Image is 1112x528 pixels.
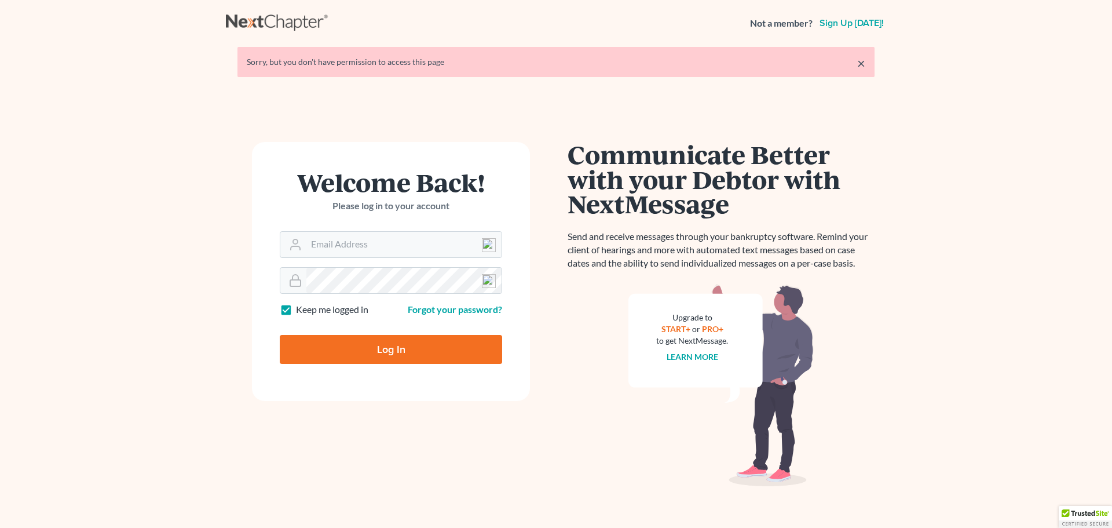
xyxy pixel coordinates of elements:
div: TrustedSite Certified [1059,506,1112,528]
a: Sign up [DATE]! [817,19,886,28]
input: Log In [280,335,502,364]
h1: Communicate Better with your Debtor with NextMessage [568,142,875,216]
h1: Welcome Back! [280,170,502,195]
div: Upgrade to [656,312,728,323]
div: to get NextMessage. [656,335,728,347]
a: × [857,56,865,70]
a: Forgot your password? [408,304,502,315]
p: Please log in to your account [280,199,502,213]
label: Keep me logged in [296,303,368,316]
a: START+ [661,324,690,334]
input: Email Address [306,232,502,257]
p: Send and receive messages through your bankruptcy software. Remind your client of hearings and mo... [568,230,875,270]
a: PRO+ [702,324,723,334]
a: Learn more [667,352,718,362]
div: Sorry, but you don't have permission to access this page [247,56,865,68]
img: npw-badge-icon-locked.svg [482,238,496,252]
img: npw-badge-icon-locked.svg [482,274,496,288]
strong: Not a member? [750,17,813,30]
img: nextmessage_bg-59042aed3d76b12b5cd301f8e5b87938c9018125f34e5fa2b7a6b67550977c72.svg [628,284,814,487]
span: or [692,324,700,334]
